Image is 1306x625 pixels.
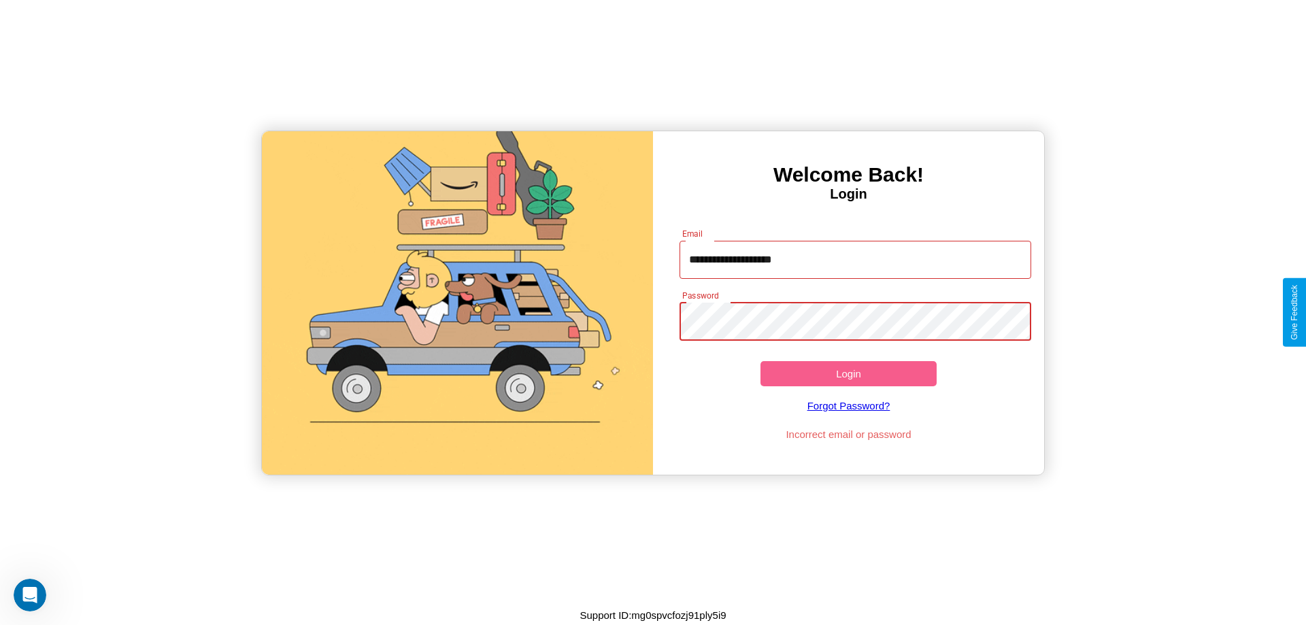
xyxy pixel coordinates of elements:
h4: Login [653,186,1044,202]
label: Email [682,228,703,239]
h3: Welcome Back! [653,163,1044,186]
p: Support ID: mg0spvcfozj91ply5i9 [580,606,726,624]
button: Login [760,361,937,386]
p: Incorrect email or password [673,425,1025,443]
iframe: Intercom live chat [14,579,46,611]
div: Give Feedback [1290,285,1299,340]
a: Forgot Password? [673,386,1025,425]
label: Password [682,290,718,301]
img: gif [262,131,653,475]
